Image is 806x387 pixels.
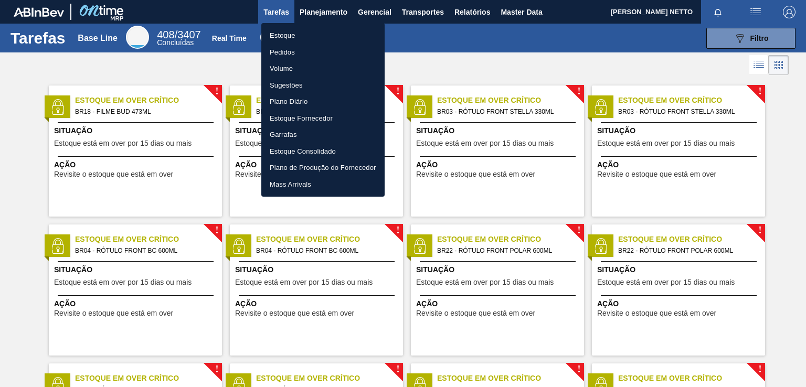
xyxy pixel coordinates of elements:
[261,159,385,176] a: Plano de Produção do Fornecedor
[261,44,385,61] a: Pedidos
[261,93,385,110] a: Plano Diário
[261,143,385,160] a: Estoque Consolidado
[261,60,385,77] a: Volume
[261,176,385,193] a: Mass Arrivals
[261,77,385,94] a: Sugestões
[261,110,385,127] a: Estoque Fornecedor
[261,126,385,143] a: Garrafas
[261,27,385,44] a: Estoque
